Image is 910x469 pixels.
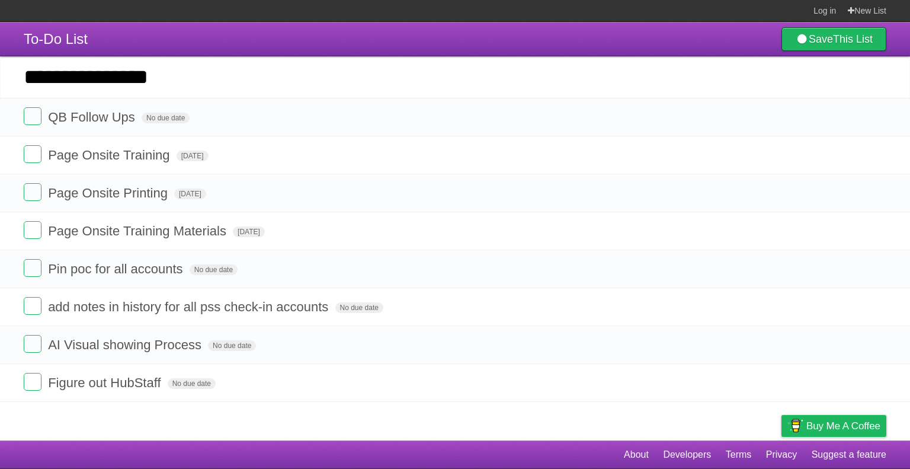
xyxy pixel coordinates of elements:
[24,259,41,277] label: Done
[833,33,873,45] b: This List
[624,444,649,466] a: About
[142,113,190,123] span: No due date
[24,107,41,125] label: Done
[24,145,41,163] label: Done
[48,186,171,200] span: Page Onsite Printing
[24,221,41,239] label: Done
[766,444,797,466] a: Privacy
[177,151,209,161] span: [DATE]
[24,373,41,391] label: Done
[663,444,711,466] a: Developers
[726,444,752,466] a: Terms
[48,299,331,314] span: add notes in history for all pss check-in accounts
[787,416,803,436] img: Buy me a coffee
[24,31,88,47] span: To-Do List
[48,261,185,276] span: Pin poc for all accounts
[48,110,138,125] span: QB Follow Ups
[24,335,41,353] label: Done
[781,415,886,437] a: Buy me a coffee
[48,337,204,352] span: AI Visual showing Process
[208,340,256,351] span: No due date
[168,378,216,389] span: No due date
[335,302,383,313] span: No due date
[806,416,880,436] span: Buy me a coffee
[24,297,41,315] label: Done
[174,189,206,199] span: [DATE]
[48,148,172,162] span: Page Onsite Training
[781,27,886,51] a: SaveThis List
[24,183,41,201] label: Done
[233,226,265,237] span: [DATE]
[812,444,886,466] a: Suggest a feature
[190,264,238,275] span: No due date
[48,375,164,390] span: Figure out HubStaff
[48,224,229,238] span: Page Onsite Training Materials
